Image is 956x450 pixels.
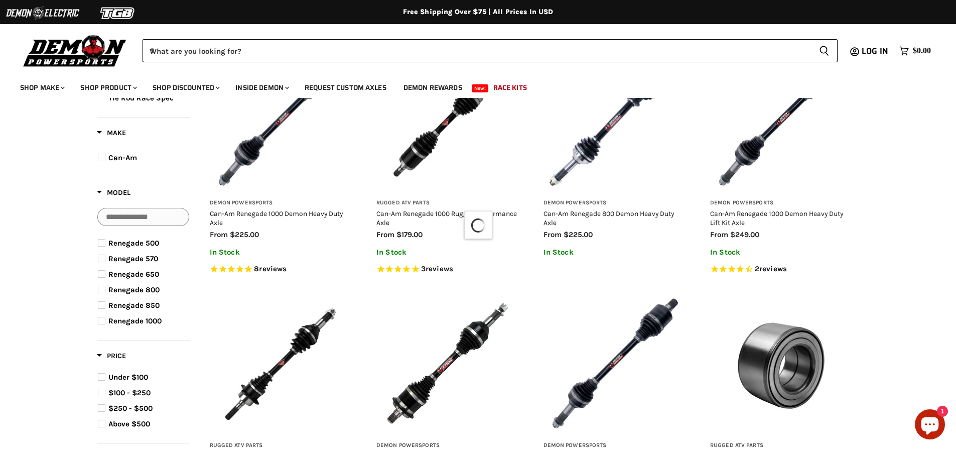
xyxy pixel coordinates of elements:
a: Request Custom Axles [297,77,394,98]
span: reviews [759,264,787,273]
h3: Demon Powersports [543,199,686,207]
a: Can-Am Renegade 1000 Rugged Performance Axle [376,209,517,227]
span: $249.00 [730,230,759,239]
a: Can-Am Renegade 800 Demon Heavy Duty Axle [543,209,674,227]
img: Can-Am Renegade 1000 Demon Heavy Duty Axle [210,50,352,192]
img: Can-Am Renegade 1000 Demon Xtreme Heavy Duty Axle [376,292,518,434]
span: 3 reviews [421,264,453,273]
p: In Stock [376,248,518,257]
a: Inside Demon [228,77,295,98]
h3: Demon Powersports [710,199,852,207]
button: Filter by Price [97,351,126,364]
span: $100 - $250 [108,388,151,397]
h3: Demon Powersports [376,442,518,449]
button: Filter by Make [97,128,126,141]
span: Renegade 650 [108,270,159,279]
img: Can-Am Renegade 800 Demon Heavy Duty Axle [543,50,686,192]
span: reviews [259,264,287,273]
span: from [210,230,228,239]
form: Product [143,39,838,62]
a: Shop Make [13,77,71,98]
img: Can-Am Renegade 1000 Rugged Wheel Bearing [710,292,852,434]
span: Renegade 1000 [108,316,162,325]
a: Shop Product [73,77,143,98]
inbox-online-store-chat: Shopify online store chat [912,409,948,442]
a: Demon Rewards [396,77,470,98]
h3: Rugged ATV Parts [710,442,852,449]
p: In Stock [210,248,352,257]
input: Search Options [97,208,189,226]
img: Can-Am Renegade 570 Demon Heavy Duty Axle [543,292,686,434]
span: Rated 5.0 out of 5 stars 3 reviews [376,264,518,275]
span: Price [97,352,126,360]
ul: Main menu [13,73,928,98]
span: Rated 4.5 out of 5 stars 2 reviews [710,264,852,275]
h3: Demon Powersports [543,442,686,449]
span: Rated 4.8 out of 5 stars 8 reviews [210,264,352,275]
span: $225.00 [230,230,259,239]
img: Demon Electric Logo 2 [5,4,80,23]
h3: Rugged ATV Parts [210,442,352,449]
span: Log in [862,45,888,57]
button: Search [811,39,838,62]
img: Can-Am Renegade 1000 Demon Heavy Duty Lift Kit Axle [710,50,852,192]
input: When autocomplete results are available use up and down arrows to review and enter to select [143,39,811,62]
img: Can-Am Renegade 800 Rugged Performance Axle [210,292,352,434]
span: from [376,230,394,239]
span: $179.00 [396,230,423,239]
span: $250 - $500 [108,404,153,413]
a: Can-Am Renegade 1000 Demon Heavy Duty Axle [210,209,343,227]
span: 8 reviews [254,264,287,273]
span: $225.00 [564,230,593,239]
span: from [543,230,562,239]
a: Race Kits [486,77,534,98]
span: Under $100 [108,373,148,382]
img: Demon Powersports [20,33,130,68]
img: TGB Logo 2 [80,4,156,23]
span: Can-Am [108,153,137,162]
span: Renegade 850 [108,301,160,310]
a: Log in [857,47,894,56]
span: New! [472,84,489,92]
span: Renegade 570 [108,254,158,263]
span: Model [97,188,130,197]
p: In Stock [543,248,686,257]
span: Make [97,129,126,137]
img: Can-Am Renegade 1000 Rugged Performance Axle [376,50,518,192]
a: Can-Am Renegade 1000 Demon Heavy Duty Lift Kit Axle [710,209,843,227]
span: 2 reviews [755,264,787,273]
span: Renegade 500 [108,239,159,248]
span: Above $500 [108,419,150,428]
span: reviews [426,264,453,273]
p: In Stock [710,248,852,257]
button: Filter by Model [97,188,130,200]
a: Shop Discounted [145,77,226,98]
span: Renegade 800 [108,285,160,294]
span: from [710,230,728,239]
h3: Demon Powersports [210,199,352,207]
div: Free Shipping Over $75 | All Prices In USD [77,8,880,17]
a: $0.00 [894,44,936,58]
h3: Rugged ATV Parts [376,199,518,207]
span: $0.00 [913,46,931,56]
